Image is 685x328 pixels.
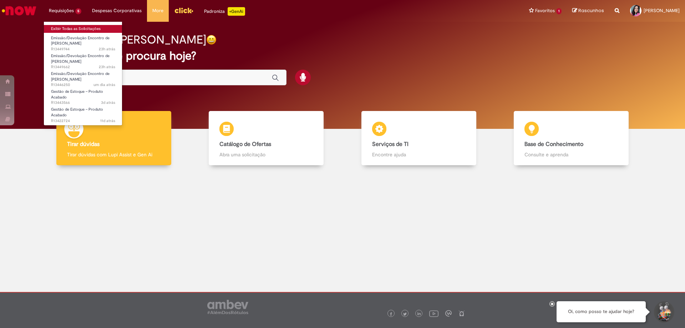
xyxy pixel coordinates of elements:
span: Emissão/Devolução Encontro de [PERSON_NAME] [51,35,110,46]
span: Gestão de Estoque – Produto Acabado [51,107,103,118]
a: Serviços de TI Encontre ajuda [342,111,495,166]
a: Exibir Todas as Solicitações [44,25,122,33]
span: R13449744 [51,46,115,52]
a: Aberto R13446250 : Emissão/Devolução Encontro de Contas Fornecedor [44,70,122,85]
span: 23h atrás [99,46,115,52]
a: Aberto R13443566 : Gestão de Estoque – Produto Acabado [44,88,122,103]
img: logo_footer_naosei.png [458,310,465,317]
span: 5 [75,8,81,14]
img: logo_footer_workplace.png [445,310,452,317]
span: Rascunhos [578,7,604,14]
b: Base de Conhecimento [524,141,583,148]
button: Iniciar Conversa de Suporte [653,301,674,323]
img: ServiceNow [1,4,37,18]
p: Abra uma solicitação [219,151,313,158]
ul: Requisições [44,21,122,126]
p: Consulte e aprenda [524,151,618,158]
img: logo_footer_facebook.png [389,312,393,316]
p: Tirar dúvidas com Lupi Assist e Gen Ai [67,151,161,158]
h2: O que você procura hoje? [62,50,624,62]
span: R13446250 [51,82,115,88]
span: Emissão/Devolução Encontro de [PERSON_NAME] [51,71,110,82]
a: Rascunhos [572,7,604,14]
a: Aberto R13422724 : Gestão de Estoque – Produto Acabado [44,106,122,121]
span: More [152,7,163,14]
span: Despesas Corporativas [92,7,142,14]
span: R13422724 [51,118,115,124]
img: logo_footer_youtube.png [429,309,438,318]
a: Base de Conhecimento Consulte e aprenda [495,111,648,166]
a: Catálogo de Ofertas Abra uma solicitação [190,111,343,166]
img: logo_footer_linkedin.png [417,312,421,316]
span: R13449662 [51,64,115,70]
span: um dia atrás [93,82,115,87]
img: happy-face.png [206,35,217,45]
span: Emissão/Devolução Encontro de [PERSON_NAME] [51,53,110,64]
time: 26/08/2025 16:54:52 [99,46,115,52]
a: Aberto R13449662 : Emissão/Devolução Encontro de Contas Fornecedor [44,52,122,67]
a: Aberto R13449744 : Emissão/Devolução Encontro de Contas Fornecedor [44,34,122,50]
img: logo_footer_ambev_rotulo_gray.png [207,300,248,314]
span: Requisições [49,7,74,14]
div: Padroniza [204,7,245,16]
time: 25/08/2025 21:58:21 [93,82,115,87]
p: Encontre ajuda [372,151,466,158]
h2: Boa tarde, [PERSON_NAME] [62,34,206,46]
span: Gestão de Estoque – Produto Acabado [51,89,103,100]
b: Catálogo de Ofertas [219,141,271,148]
span: 23h atrás [99,64,115,70]
span: R13443566 [51,100,115,106]
span: 11d atrás [100,118,115,123]
img: click_logo_yellow_360x200.png [174,5,193,16]
a: Tirar dúvidas Tirar dúvidas com Lupi Assist e Gen Ai [37,111,190,166]
span: 1 [556,8,562,14]
img: logo_footer_twitter.png [403,312,407,316]
p: +GenAi [228,7,245,16]
time: 26/08/2025 16:45:54 [99,64,115,70]
b: Serviços de TI [372,141,409,148]
span: [PERSON_NAME] [644,7,680,14]
b: Tirar dúvidas [67,141,100,148]
span: Favoritos [535,7,555,14]
time: 25/08/2025 10:57:02 [101,100,115,105]
span: 3d atrás [101,100,115,105]
div: Oi, como posso te ajudar hoje? [557,301,646,322]
time: 16/08/2025 20:12:44 [100,118,115,123]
